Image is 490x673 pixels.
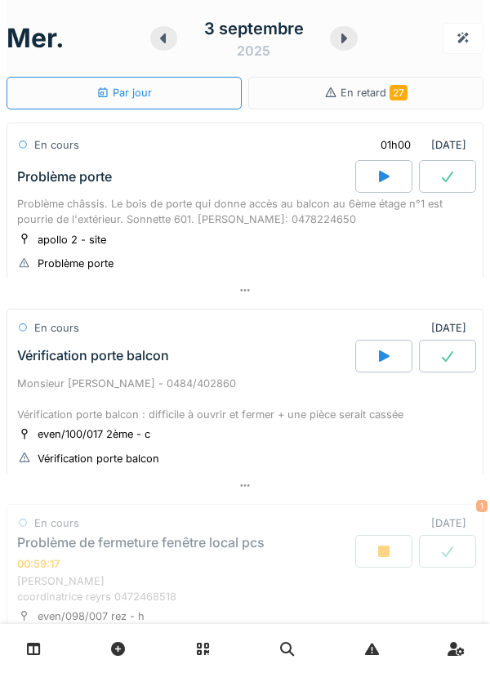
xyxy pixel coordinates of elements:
div: Par jour [96,85,152,100]
div: En cours [34,515,79,531]
div: even/098/007 rez - h [38,608,145,624]
div: [DATE] [367,130,473,160]
div: even/100/017 2ème - c [38,426,150,442]
h1: mer. [7,23,65,54]
span: 27 [390,85,408,100]
div: En cours [34,320,79,336]
div: 01h00 [381,137,411,153]
div: [DATE] [431,320,473,336]
div: Problème porte [17,169,112,185]
div: Problème châssis. Le bois de porte qui donne accès au balcon au 6ème étage n°1 est pourrie de l'e... [17,196,473,227]
div: Problème de fermeture fenêtre local pcs [17,535,265,550]
div: En cours [34,137,79,153]
div: Vérification porte balcon [38,451,159,466]
div: 2025 [237,41,270,60]
div: 00:59:17 [17,557,60,569]
div: [PERSON_NAME] coordinatrice reyrs 0472468518 [17,573,473,604]
div: Vérification porte balcon [17,348,169,363]
div: 3 septembre [204,16,304,41]
div: apollo 2 - site [38,232,106,247]
div: Monsieur [PERSON_NAME] - 0484/402860 Vérification porte balcon : difficile à ouvrir et fermer + u... [17,376,473,423]
span: En retard [341,87,408,99]
div: [DATE] [431,515,473,531]
div: Problème porte [38,256,114,271]
div: 1 [476,500,488,512]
